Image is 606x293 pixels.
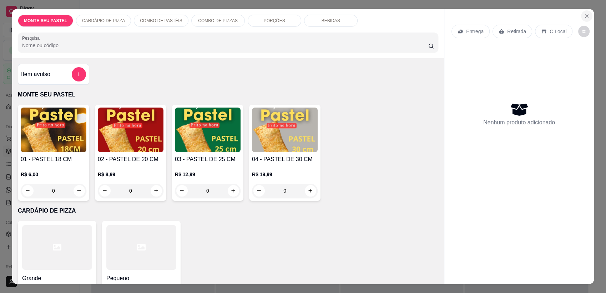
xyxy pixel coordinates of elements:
[578,26,590,37] button: decrease-product-quantity
[98,108,163,152] img: product-image
[252,171,318,178] p: R$ 19,99
[21,171,86,178] p: R$ 6,00
[175,155,241,164] h4: 03 - PASTEL DE 25 CM
[252,155,318,164] h4: 04 - PASTEL DE 30 CM
[21,108,86,152] img: product-image
[322,18,340,24] p: BEBIDAS
[98,171,163,178] p: R$ 8,99
[106,283,176,290] div: a partir de
[264,18,285,24] p: PORÇÕES
[72,67,86,81] button: add-separate-item
[252,108,318,152] img: product-image
[198,18,238,24] p: COMBO DE PIZZAS
[18,90,438,99] p: MONTE SEU PASTEL
[581,10,592,22] button: Close
[550,28,566,35] p: C.Local
[22,274,92,283] h4: Grande
[18,207,438,215] p: CARDÁPIO DE PIZZA
[483,118,555,127] p: Nenhum produto adicionado
[106,274,176,283] h4: Pequeno
[24,18,67,24] p: MONTE SEU PASTEL
[98,155,163,164] h4: 02 - PASTEL DE 20 CM
[175,171,241,178] p: R$ 12,99
[22,283,92,290] div: a partir de
[21,155,86,164] h4: 01 - PASTEL 18 CM
[507,28,526,35] p: Retirada
[130,283,151,290] h6: R$ 18,99
[140,18,182,24] p: COMBO DE PASTÉIS
[82,18,125,24] p: CARDÁPIO DE PIZZA
[466,28,484,35] p: Entrega
[22,35,42,41] label: Pesquisa
[21,70,50,79] h4: Item avulso
[22,42,428,49] input: Pesquisa
[175,108,241,152] img: product-image
[46,283,66,290] h6: R$ 29,99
